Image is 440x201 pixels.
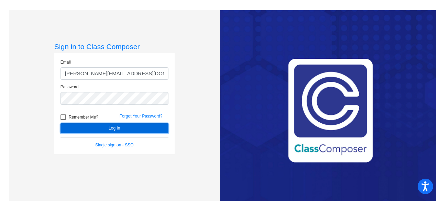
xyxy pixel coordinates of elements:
label: Password [60,84,79,90]
a: Forgot Your Password? [120,114,163,119]
button: Log In [60,123,168,133]
span: Remember Me? [69,113,98,121]
label: Email [60,59,71,65]
h3: Sign in to Class Composer [54,42,175,51]
a: Single sign on - SSO [95,143,133,147]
